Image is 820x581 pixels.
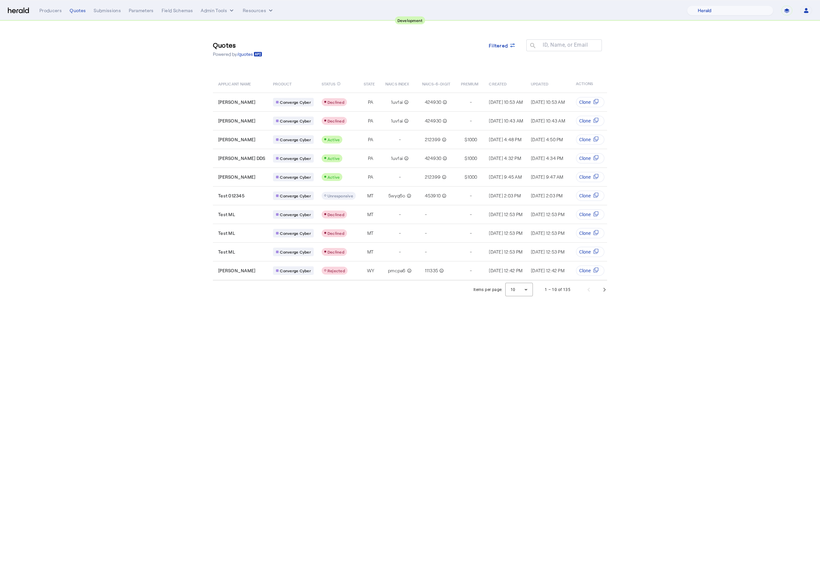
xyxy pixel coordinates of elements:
[489,249,522,255] span: [DATE] 12:53 PM
[328,137,340,142] span: Active
[576,228,604,238] button: Clone
[531,249,564,255] span: [DATE] 12:53 PM
[328,119,344,123] span: Declined
[531,99,565,105] span: [DATE] 10:53 AM
[425,192,441,199] span: 453910
[531,174,563,180] span: [DATE] 9:47 AM
[470,267,472,274] span: -
[489,137,521,142] span: [DATE] 4:48 PM
[367,211,374,218] span: MT
[473,286,503,293] div: Items per page:
[576,265,604,276] button: Clone
[328,268,345,273] span: Rejected
[328,250,344,254] span: Declined
[385,80,409,87] span: NAICS INDEX
[579,174,591,180] span: Clone
[531,212,564,217] span: [DATE] 12:53 PM
[576,247,604,257] button: Clone
[405,192,411,199] mat-icon: info_outline
[368,155,374,162] span: PA
[39,7,62,14] div: Producers
[470,192,472,199] span: -
[470,249,472,255] span: -
[425,155,442,162] span: 424930
[388,267,406,274] span: pmcpa6
[465,174,467,180] span: $
[364,80,375,87] span: STATE
[368,136,374,143] span: PA
[280,231,311,236] span: Converge Cyber
[368,174,374,180] span: PA
[579,155,591,162] span: Clone
[579,136,591,143] span: Clone
[391,99,403,105] span: 1uvfai
[576,97,604,107] button: Clone
[399,174,401,180] span: -
[579,267,591,274] span: Clone
[280,249,311,255] span: Converge Cyber
[545,286,570,293] div: 1 – 10 of 135
[368,118,374,124] span: PA
[441,192,446,199] mat-icon: info_outline
[470,230,472,236] span: -
[218,99,255,105] span: [PERSON_NAME]
[425,99,442,105] span: 424930
[399,211,401,218] span: -
[280,193,311,198] span: Converge Cyber
[531,193,563,198] span: [DATE] 2:03 PM
[94,7,121,14] div: Submissions
[470,211,472,218] span: -
[579,192,591,199] span: Clone
[280,156,311,161] span: Converge Cyber
[322,80,336,87] span: STATUS
[391,118,403,124] span: 1uvfai
[597,282,612,298] button: Next page
[391,155,403,162] span: 1uvfai
[438,267,444,274] mat-icon: info_outline
[280,100,311,105] span: Converge Cyber
[218,155,265,162] span: [PERSON_NAME] DDS
[367,267,375,274] span: WY
[489,80,507,87] span: CREATED
[531,230,564,236] span: [DATE] 12:53 PM
[218,174,255,180] span: [PERSON_NAME]
[425,249,427,255] span: -
[425,136,441,143] span: 212399
[218,192,244,199] span: Test 012345
[328,100,344,104] span: Declined
[465,155,467,162] span: $
[367,249,374,255] span: MT
[425,118,442,124] span: 424930
[273,80,292,87] span: PRODUCT
[441,174,446,180] mat-icon: info_outline
[403,155,409,162] mat-icon: info_outline
[531,268,564,273] span: [DATE] 12:42 PM
[218,80,251,87] span: APPLICANT NAME
[243,7,274,14] button: Resources dropdown menu
[218,267,255,274] span: [PERSON_NAME]
[218,136,255,143] span: [PERSON_NAME]
[162,7,193,14] div: Field Schemas
[489,42,508,49] span: Filtered
[280,212,311,217] span: Converge Cyber
[8,8,29,14] img: Herald Logo
[441,118,447,124] mat-icon: info_outline
[441,99,447,105] mat-icon: info_outline
[489,118,523,123] span: [DATE] 10:43 AM
[399,230,401,236] span: -
[425,230,427,236] span: -
[489,99,523,105] span: [DATE] 10:53 AM
[579,99,591,105] span: Clone
[441,136,446,143] mat-icon: info_outline
[218,211,235,218] span: Test ML
[489,193,521,198] span: [DATE] 2:03 PM
[213,74,659,280] table: Table view of all quotes submitted by your platform
[467,174,477,180] span: 1000
[571,74,607,93] th: ACTIONS
[543,42,588,48] mat-label: ID, Name, or Email
[388,192,405,199] span: 5wyq6o
[129,7,154,14] div: Parameters
[470,118,472,124] span: -
[531,80,548,87] span: UPDATED
[526,42,537,50] mat-icon: search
